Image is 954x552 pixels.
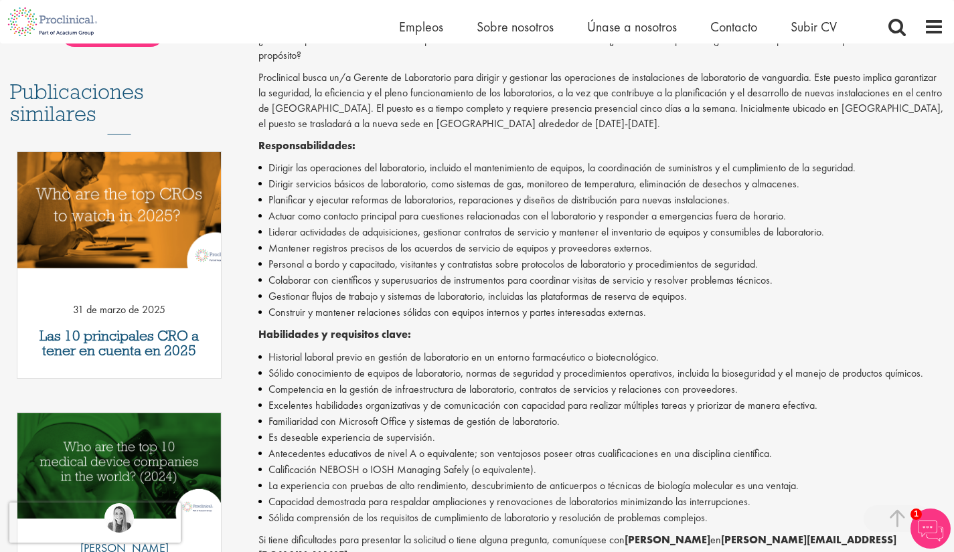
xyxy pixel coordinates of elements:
font: Calificación NEBOSH o IOSH Managing Safely (o equivalente). [268,462,536,476]
font: en [710,533,721,547]
font: Las 10 principales CRO a tener en cuenta en 2025 [39,327,199,359]
font: Historial laboral previo en gestión de laboratorio en un entorno farmacéutico o biotecnológico. [268,350,659,364]
font: Actuar como contacto principal para cuestiones relacionadas con el laboratorio y responder a emer... [268,209,786,223]
a: Únase a nosotros [587,18,677,35]
font: Mantener registros precisos de los acuerdos de servicio de equipos y proveedores externos. [268,241,652,255]
a: Contacto [710,18,757,35]
font: Familiaridad con Microsoft Office y sistemas de gestión de laboratorio. [268,414,560,428]
font: La experiencia con pruebas de alto rendimiento, descubrimiento de anticuerpos o técnicas de biolo... [268,478,799,492]
font: Publicaciones similares [10,78,144,127]
font: Ver mi perfil [81,27,144,44]
font: Sólido conocimiento de equipos de laboratorio, normas de seguridad y procedimientos operativos, i... [268,366,923,380]
font: Antecedentes educativos de nivel A o equivalente; son ventajosos poseer otras cualificaciones en ... [268,446,772,460]
font: Excelentes habilidades organizativas y de comunicación con capacidad para realizar múltiples tare... [268,398,817,412]
font: 31 de marzo de 2025 [73,302,165,316]
font: Construir y mantener relaciones sólidas con equipos internos y partes interesadas externas. [268,305,646,319]
font: Proclinical busca un/a Gerente de Laboratorio para dirigir y gestionar las operaciones de instala... [258,70,943,130]
font: Habilidades y requisitos clave: [258,327,411,341]
font: Gestionar flujos de trabajo y sistemas de laboratorio, incluidas las plataformas de reserva de eq... [268,289,687,303]
a: Empleos [399,18,443,35]
font: Sólida comprensión de los requisitos de cumplimiento de laboratorio y resolución de problemas com... [268,511,708,525]
a: Enlace a una publicación [17,152,221,270]
font: Dirigir servicios básicos de laboratorio, como sistemas de gas, monitoreo de temperatura, elimina... [268,177,799,191]
font: 1 [914,509,919,519]
font: Capacidad demostrada para respaldar ampliaciones y renovaciones de laboratorios minimizando las i... [268,494,750,509]
a: Subir CV [791,18,837,35]
font: Personal a bordo y capacitado, visitantes y contratistas sobre protocolos de laboratorio y proced... [268,257,758,271]
font: Planificar y ejecutar reformas de laboratorios, reparaciones y diseños de distribución para nueva... [268,193,730,207]
img: Las 10 principales empresas de dispositivos médicos de 2024 [17,413,221,519]
iframe: reCAPTCHA [9,502,181,543]
a: Enlace a una publicación [17,413,221,531]
font: Competencia en la gestión de infraestructura de laboratorio, contratos de servicios y relaciones ... [268,382,738,396]
font: Es deseable experiencia de supervisión. [268,430,435,444]
img: Chatbot [910,509,951,549]
font: Dirigir las operaciones del laboratorio, incluido el mantenimiento de equipos, la coordinación de... [268,161,856,175]
font: Liderar actividades de adquisiciones, gestionar contratos de servicio y mantener el inventario de... [268,225,824,239]
font: ¿Estás listo para liderar el futuro de las operaciones farmacéuticas desde la sombra? ¿Buscas for... [258,33,920,62]
a: Las 10 principales CRO a tener en cuenta en 2025 [24,329,214,358]
font: Responsabilidades: [258,139,355,153]
a: Sobre nosotros [477,18,554,35]
font: [PERSON_NAME] [625,533,710,547]
font: Colaborar con científicos y superusuarios de instrumentos para coordinar visitas de servicio y re... [268,273,773,287]
font: Si tiene dificultades para presentar la solicitud o tiene alguna pregunta, comuníquese con [258,533,625,547]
